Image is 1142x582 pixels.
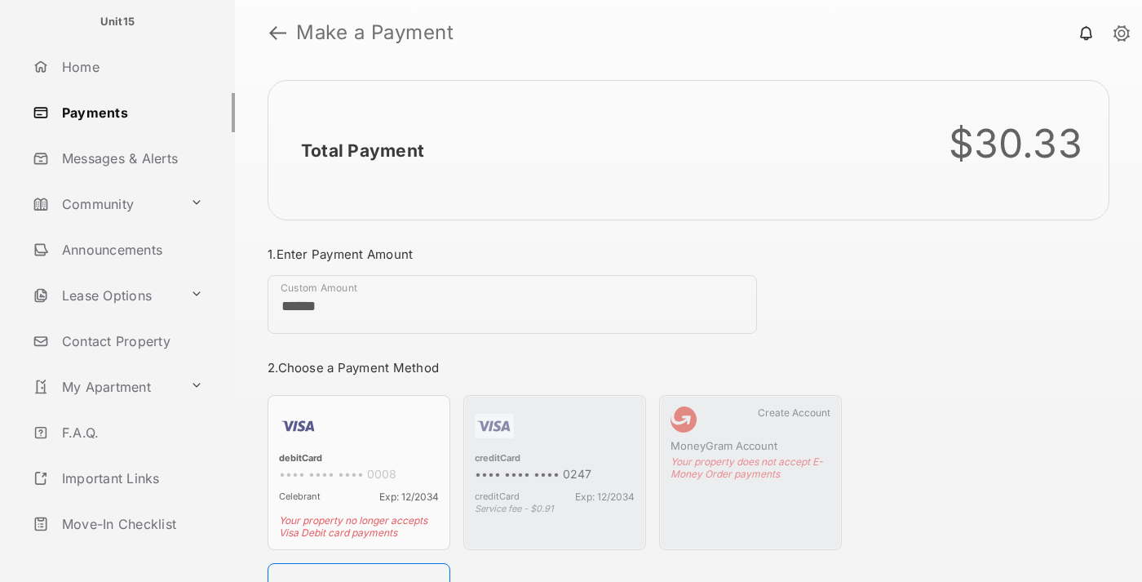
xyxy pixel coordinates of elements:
[26,230,235,269] a: Announcements
[26,47,235,87] a: Home
[296,23,454,42] strong: Make a Payment
[268,247,842,262] h3: 1. Enter Payment Amount
[26,276,184,315] a: Lease Options
[268,360,842,375] h3: 2. Choose a Payment Method
[949,120,1083,167] div: $30.33
[26,139,235,178] a: Messages & Alerts
[475,452,635,467] div: creditCard
[475,467,635,484] div: •••• •••• •••• 0247
[575,491,635,503] span: Exp: 12/2034
[100,14,135,30] p: Unit15
[475,491,520,503] span: creditCard
[26,322,235,361] a: Contact Property
[26,459,210,498] a: Important Links
[26,413,235,452] a: F.A.Q.
[463,395,646,550] div: creditCard•••• •••• •••• 0247creditCardExp: 12/2034Service fee - $0.91
[26,504,235,544] a: Move-In Checklist
[475,503,635,514] div: Service fee - $0.91
[26,367,184,407] a: My Apartment
[301,140,424,161] h2: Total Payment
[26,184,184,224] a: Community
[26,93,235,132] a: Payments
